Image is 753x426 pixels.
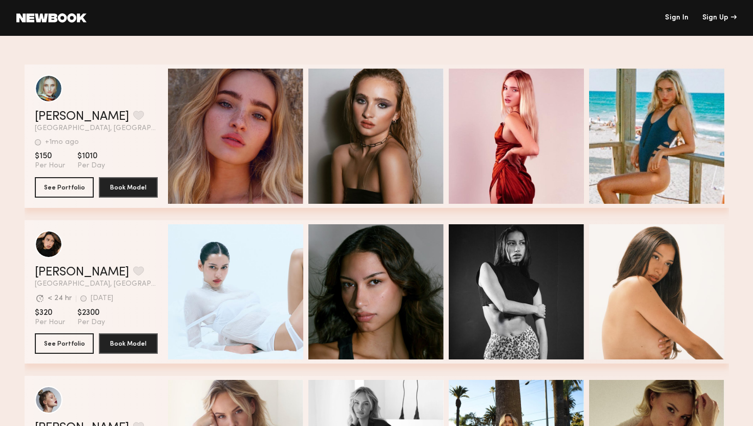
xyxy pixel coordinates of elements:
[665,14,688,22] a: Sign In
[35,318,65,327] span: Per Hour
[35,177,94,198] button: See Portfolio
[35,161,65,171] span: Per Hour
[35,111,129,123] a: [PERSON_NAME]
[48,295,72,302] div: < 24 hr
[91,295,113,302] div: [DATE]
[702,14,737,22] div: Sign Up
[35,308,65,318] span: $320
[35,151,65,161] span: $150
[35,281,158,288] span: [GEOGRAPHIC_DATA], [GEOGRAPHIC_DATA]
[77,318,105,327] span: Per Day
[99,177,158,198] button: Book Model
[45,139,79,146] div: +1mo ago
[35,125,158,132] span: [GEOGRAPHIC_DATA], [GEOGRAPHIC_DATA]
[77,161,105,171] span: Per Day
[35,266,129,279] a: [PERSON_NAME]
[35,333,94,354] button: See Portfolio
[77,151,105,161] span: $1010
[77,308,105,318] span: $2300
[99,333,158,354] button: Book Model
